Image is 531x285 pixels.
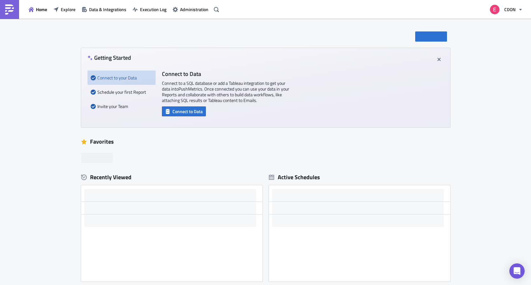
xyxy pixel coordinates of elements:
span: CDON [504,6,516,13]
div: Schedule your first Report [91,85,152,99]
button: CDON [486,3,526,17]
img: Avatar [489,4,500,15]
p: Connect to a SQL database or add a Tableau integration to get your data into PushMetrics . Once c... [162,80,289,103]
h4: Getting Started [87,54,131,61]
span: Administration [180,6,208,13]
button: Administration [170,4,212,14]
button: Execution Log [129,4,170,14]
div: Active Schedules [269,173,320,181]
div: Connect to your Data [91,71,152,85]
span: Data & Integrations [89,6,126,13]
img: PushMetrics [4,4,15,15]
span: Connect to Data [172,108,203,115]
span: Execution Log [140,6,166,13]
button: Data & Integrations [79,4,129,14]
button: Connect to Data [162,106,206,116]
div: Favorites [81,137,450,146]
h4: Connect to Data [162,71,289,77]
a: Connect to Data [162,107,206,114]
span: Home [36,6,47,13]
div: Invite your Team [91,99,152,113]
button: Home [25,4,50,14]
div: Open Intercom Messenger [509,263,525,279]
span: Explore [61,6,75,13]
div: Recently Viewed [81,173,262,182]
button: Explore [50,4,79,14]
